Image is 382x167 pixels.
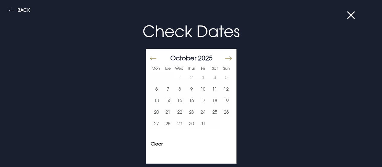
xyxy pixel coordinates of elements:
[162,95,174,106] td: Choose Tuesday, October 14, 2025 as your start date.
[162,118,174,129] button: 28
[197,106,209,118] button: 24
[47,20,335,43] p: Check Dates
[151,95,162,106] button: 13
[9,8,30,15] button: Back
[209,95,220,106] td: Choose Saturday, October 18, 2025 as your start date.
[174,106,186,118] button: 22
[197,106,209,118] td: Choose Friday, October 24, 2025 as your start date.
[185,95,197,106] button: 16
[209,106,220,118] button: 25
[174,83,186,95] button: 8
[185,106,197,118] td: Choose Thursday, October 23, 2025 as your start date.
[162,83,174,95] button: 7
[220,106,232,118] td: Choose Sunday, October 26, 2025 as your start date.
[151,106,162,118] td: Choose Monday, October 20, 2025 as your start date.
[197,83,209,95] button: 10
[197,118,209,129] td: Choose Friday, October 31, 2025 as your start date.
[197,95,209,106] button: 17
[185,118,197,129] button: 30
[162,83,174,95] td: Choose Tuesday, October 7, 2025 as your start date.
[149,52,157,65] button: Move backward to switch to the previous month.
[185,95,197,106] td: Choose Thursday, October 16, 2025 as your start date.
[197,83,209,95] td: Choose Friday, October 10, 2025 as your start date.
[209,106,220,118] td: Choose Saturday, October 25, 2025 as your start date.
[220,83,232,95] td: Choose Sunday, October 12, 2025 as your start date.
[162,118,174,129] td: Choose Tuesday, October 28, 2025 as your start date.
[174,95,186,106] td: Choose Wednesday, October 15, 2025 as your start date.
[174,83,186,95] td: Choose Wednesday, October 8, 2025 as your start date.
[220,95,232,106] td: Choose Sunday, October 19, 2025 as your start date.
[224,52,232,65] button: Move forward to switch to the next month.
[209,83,220,95] td: Choose Saturday, October 11, 2025 as your start date.
[198,54,213,62] span: 2025
[197,118,209,129] button: 31
[151,118,162,129] button: 27
[209,83,220,95] button: 11
[162,106,174,118] td: Choose Tuesday, October 21, 2025 as your start date.
[220,95,232,106] button: 19
[151,106,162,118] button: 20
[185,106,197,118] button: 23
[220,106,232,118] button: 26
[220,83,232,95] button: 12
[151,142,163,146] button: Clear
[151,83,162,95] td: Choose Monday, October 6, 2025 as your start date.
[185,83,197,95] button: 9
[174,118,186,129] button: 29
[197,95,209,106] td: Choose Friday, October 17, 2025 as your start date.
[170,54,196,62] span: October
[174,106,186,118] td: Choose Wednesday, October 22, 2025 as your start date.
[162,106,174,118] button: 21
[209,95,220,106] button: 18
[151,118,162,129] td: Choose Monday, October 27, 2025 as your start date.
[174,95,186,106] button: 15
[151,95,162,106] td: Choose Monday, October 13, 2025 as your start date.
[162,95,174,106] button: 14
[151,83,162,95] button: 6
[185,118,197,129] td: Choose Thursday, October 30, 2025 as your start date.
[185,83,197,95] td: Choose Thursday, October 9, 2025 as your start date.
[174,118,186,129] td: Choose Wednesday, October 29, 2025 as your start date.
